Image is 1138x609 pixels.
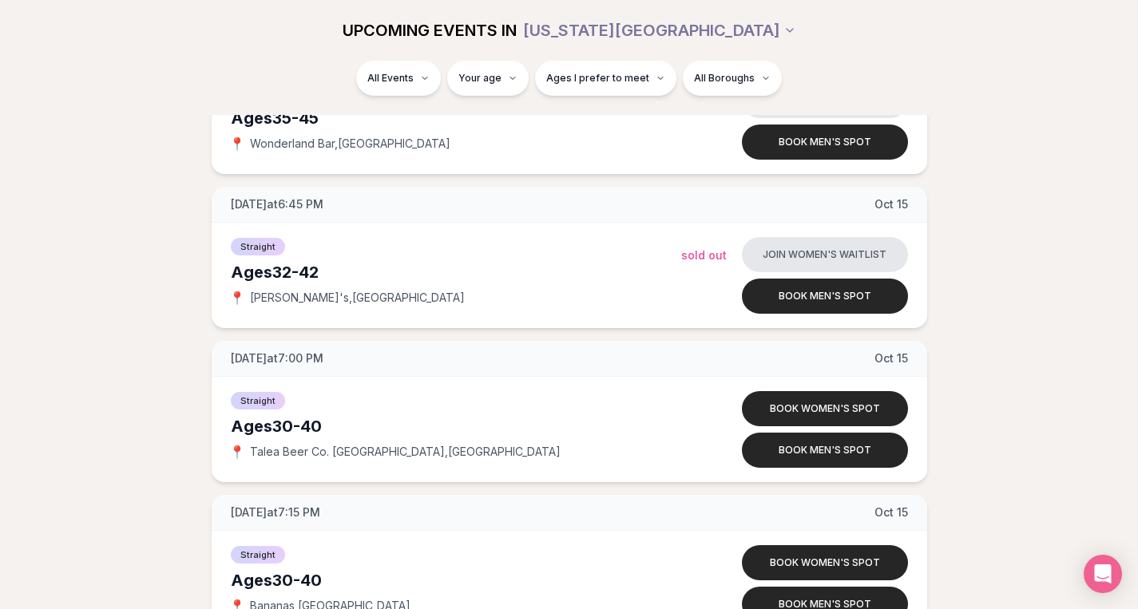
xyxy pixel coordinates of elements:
div: Open Intercom Messenger [1084,555,1122,593]
button: Your age [447,61,529,96]
span: [DATE] at 7:15 PM [231,504,320,520]
div: Ages 30-40 [231,569,681,591]
span: Ages I prefer to meet [546,72,649,85]
button: Join women's waitlist [742,237,908,272]
button: Book women's spot [742,545,908,580]
span: Straight [231,392,285,409]
span: Talea Beer Co. [GEOGRAPHIC_DATA] , [GEOGRAPHIC_DATA] [250,444,561,460]
span: [DATE] at 6:45 PM [231,196,323,212]
span: [DATE] at 7:00 PM [231,350,323,366]
button: All Events [356,61,441,96]
span: All Events [367,72,414,85]
button: Book men's spot [742,279,908,314]
span: Oct 15 [874,350,908,366]
button: Book men's spot [742,125,908,160]
button: Book women's spot [742,391,908,426]
span: Straight [231,546,285,564]
span: 📍 [231,291,244,304]
span: UPCOMING EVENTS IN [343,19,517,42]
div: Ages 30-40 [231,415,681,437]
button: Ages I prefer to meet [535,61,676,96]
span: Oct 15 [874,196,908,212]
button: [US_STATE][GEOGRAPHIC_DATA] [523,13,796,48]
span: 📍 [231,137,244,150]
span: 📍 [231,445,244,458]
span: All Boroughs [694,72,755,85]
button: All Boroughs [683,61,782,96]
div: Ages 35-45 [231,107,681,129]
span: Straight [231,238,285,255]
span: Wonderland Bar , [GEOGRAPHIC_DATA] [250,136,450,152]
span: Your age [458,72,502,85]
span: Sold Out [681,248,727,262]
span: [PERSON_NAME]'s , [GEOGRAPHIC_DATA] [250,290,465,306]
span: Oct 15 [874,504,908,520]
div: Ages 32-42 [231,261,681,283]
button: Book men's spot [742,433,908,468]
